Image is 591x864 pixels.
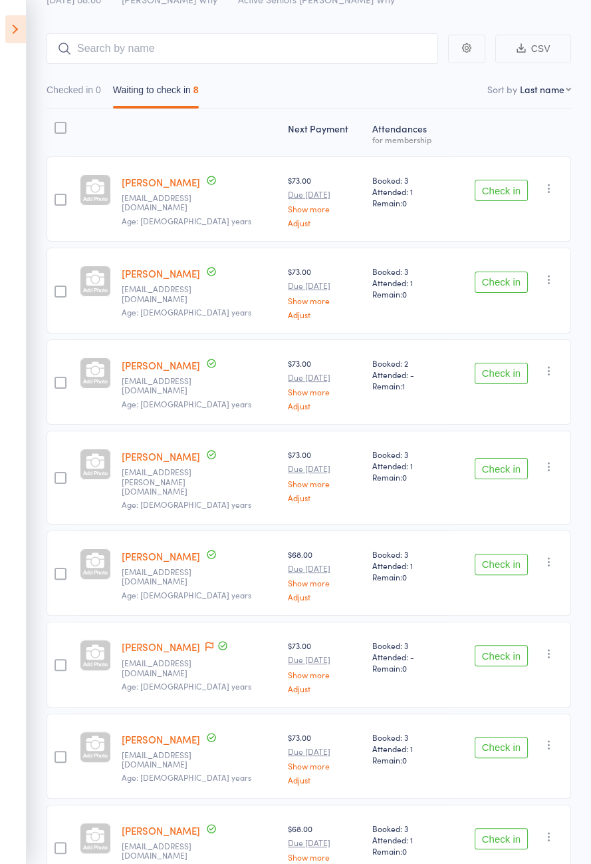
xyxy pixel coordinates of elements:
button: Check in [475,458,528,479]
button: Check in [475,828,528,849]
span: Age: [DEMOGRAPHIC_DATA] years [122,215,251,226]
small: leon_cremer@optusnet.com.au [122,193,208,212]
a: [PERSON_NAME] [122,266,200,280]
span: Remain: [372,288,445,300]
div: Next Payment [283,115,367,150]
a: [PERSON_NAME] [122,823,200,837]
a: [PERSON_NAME] [122,732,200,746]
a: Show more [288,387,362,396]
small: zimbosd@yahoo.com [122,750,208,769]
a: Adjust [288,684,362,693]
a: [PERSON_NAME] [122,449,200,463]
a: Show more [288,204,362,213]
button: Checked in0 [47,78,101,108]
button: Check in [475,554,528,575]
span: Booked: 3 [372,449,445,460]
button: Check in [475,645,528,666]
a: [PERSON_NAME] [122,640,200,654]
small: hoskfam@bigpond.net.au [122,284,208,304]
button: Check in [475,272,528,293]
a: Show more [288,296,362,305]
span: Booked: 3 [372,732,445,743]
span: Age: [DEMOGRAPHIC_DATA] years [122,589,251,600]
div: $73.00 [288,732,362,784]
span: Remain: [372,197,445,208]
small: oceangrove2012@gmail.com [122,376,208,395]
a: Adjust [288,592,362,601]
span: Remain: [372,380,445,391]
span: 0 [402,197,407,208]
div: $73.00 [288,174,362,227]
small: Due [DATE] [288,564,362,573]
span: Age: [DEMOGRAPHIC_DATA] years [122,306,251,318]
a: [PERSON_NAME] [122,175,200,189]
span: Attended: 1 [372,277,445,288]
label: Sort by [487,83,517,96]
div: $68.00 [288,548,362,601]
span: 0 [402,288,407,300]
a: Adjust [288,218,362,227]
div: for membership [372,135,445,144]
div: $73.00 [288,266,362,318]
span: Age: [DEMOGRAPHIC_DATA] years [122,499,251,510]
small: Due [DATE] [288,655,362,664]
span: Attended: - [372,651,445,662]
span: Age: [DEMOGRAPHIC_DATA] years [122,680,251,692]
span: Remain: [372,571,445,582]
span: Booked: 3 [372,640,445,651]
span: Attended: 1 [372,743,445,754]
small: Due [DATE] [288,190,362,199]
button: CSV [495,35,571,63]
a: Show more [288,479,362,488]
button: Waiting to check in8 [113,78,199,108]
small: Due [DATE] [288,747,362,756]
span: 0 [402,571,407,582]
a: Show more [288,853,362,861]
span: Age: [DEMOGRAPHIC_DATA] years [122,398,251,409]
div: $73.00 [288,640,362,692]
small: Due [DATE] [288,281,362,290]
small: juliette_webb@yahoo.com [122,658,208,678]
span: Remain: [372,754,445,765]
span: Attended: 1 [372,560,445,571]
div: $73.00 [288,449,362,501]
span: 0 [402,845,407,857]
span: 1 [402,380,405,391]
span: Remain: [372,662,445,674]
button: Check in [475,737,528,758]
a: Adjust [288,775,362,784]
div: 0 [96,85,101,95]
small: marjon@live.com.au [122,567,208,586]
a: Adjust [288,401,362,410]
small: Due [DATE] [288,838,362,847]
span: Booked: 3 [372,174,445,186]
input: Search by name [47,33,438,64]
span: Booked: 3 [372,266,445,277]
span: Booked: 2 [372,357,445,369]
a: Show more [288,761,362,770]
div: $73.00 [288,357,362,410]
span: Attended: 1 [372,460,445,471]
a: [PERSON_NAME] [122,549,200,563]
span: Remain: [372,845,445,857]
span: 0 [402,754,407,765]
span: Attended: 1 [372,186,445,197]
span: 0 [402,662,407,674]
div: 8 [193,85,199,95]
small: janlyn.roberts@gmail.com [122,467,208,496]
button: Check in [475,363,528,384]
span: Age: [DEMOGRAPHIC_DATA] years [122,771,251,783]
a: Show more [288,670,362,679]
div: Last name [520,83,564,96]
a: [PERSON_NAME] [122,358,200,372]
span: Attended: - [372,369,445,380]
small: zimbosd@yahoo.com [122,841,208,861]
span: 0 [402,471,407,483]
button: Check in [475,180,528,201]
small: Due [DATE] [288,373,362,382]
a: Adjust [288,493,362,502]
a: Adjust [288,310,362,319]
span: Remain: [372,471,445,483]
a: Show more [288,578,362,587]
div: Atten­dances [367,115,450,150]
